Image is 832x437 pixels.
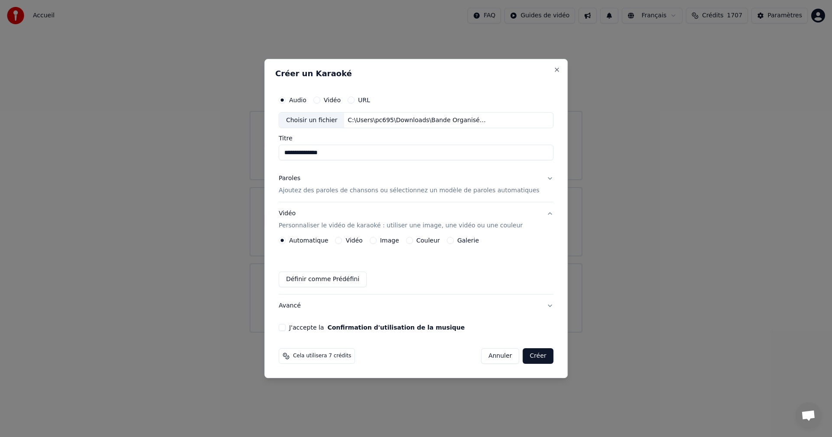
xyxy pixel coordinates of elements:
[416,237,440,243] label: Couleur
[358,97,370,103] label: URL
[380,237,399,243] label: Image
[279,203,553,237] button: VidéoPersonnaliser le vidéo de karaoké : utiliser une image, une vidéo ou une couleur
[344,116,492,125] div: C:\Users\pc695\Downloads\Bande Organisée - Sch Kofs [DATE] Naps Soso maness Elams Solda Houari Cl...
[293,353,351,359] span: Cela utilisera 7 crédits
[279,272,367,287] button: Définir comme Prédéfini
[279,136,553,142] label: Titre
[279,187,539,195] p: Ajoutez des paroles de chansons ou sélectionnez un modèle de paroles automatiques
[289,97,306,103] label: Audio
[289,324,465,330] label: J'accepte la
[279,221,523,230] p: Personnaliser le vidéo de karaoké : utiliser une image, une vidéo ou une couleur
[523,348,553,364] button: Créer
[481,348,519,364] button: Annuler
[328,324,465,330] button: J'accepte la
[279,210,523,230] div: Vidéo
[279,113,344,128] div: Choisir un fichier
[289,237,328,243] label: Automatique
[279,175,300,183] div: Paroles
[279,237,553,294] div: VidéoPersonnaliser le vidéo de karaoké : utiliser une image, une vidéo ou une couleur
[324,97,341,103] label: Vidéo
[275,70,557,78] h2: Créer un Karaoké
[279,295,553,317] button: Avancé
[279,168,553,202] button: ParolesAjoutez des paroles de chansons ou sélectionnez un modèle de paroles automatiques
[457,237,479,243] label: Galerie
[346,237,363,243] label: Vidéo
